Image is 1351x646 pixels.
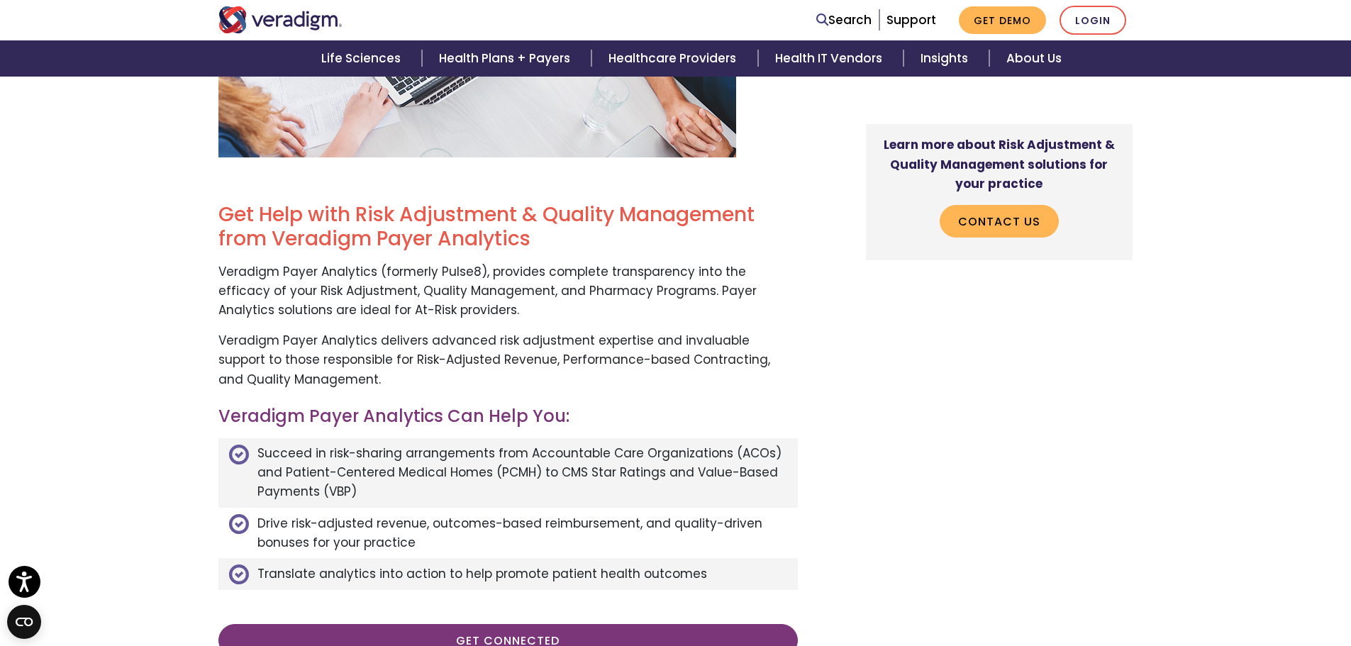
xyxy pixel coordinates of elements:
a: Health IT Vendors [758,40,904,77]
a: Search [816,11,872,30]
li: Succeed in risk-sharing arrangements from Accountable Care Organizations (ACOs) and Patient-Cente... [218,438,798,508]
strong: Learn more about Risk Adjustment & Quality Management solutions for your practice [884,136,1115,191]
p: Veradigm Payer Analytics (formerly Pulse8), provides complete transparency into the efficacy of y... [218,262,798,321]
a: Get Demo [959,6,1046,34]
a: Contact Us [940,205,1059,238]
h2: Get Help with Risk Adjustment & Quality Management from Veradigm Payer Analytics [218,203,798,250]
li: Translate analytics into action to help promote patient health outcomes [218,558,798,589]
a: Insights [904,40,989,77]
a: Life Sciences [304,40,422,77]
h3: Veradigm Payer Analytics Can Help You: [218,406,798,427]
a: Support [886,11,936,28]
p: Veradigm Payer Analytics delivers advanced risk adjustment expertise and invaluable support to th... [218,331,798,389]
a: Health Plans + Payers [422,40,591,77]
button: Open CMP widget [7,605,41,639]
a: Healthcare Providers [591,40,757,77]
img: Veradigm logo [218,6,343,33]
a: Login [1060,6,1126,35]
a: About Us [989,40,1079,77]
li: Drive risk-adjusted revenue, outcomes-based reimbursement, and quality-driven bonuses for your pr... [218,508,798,558]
